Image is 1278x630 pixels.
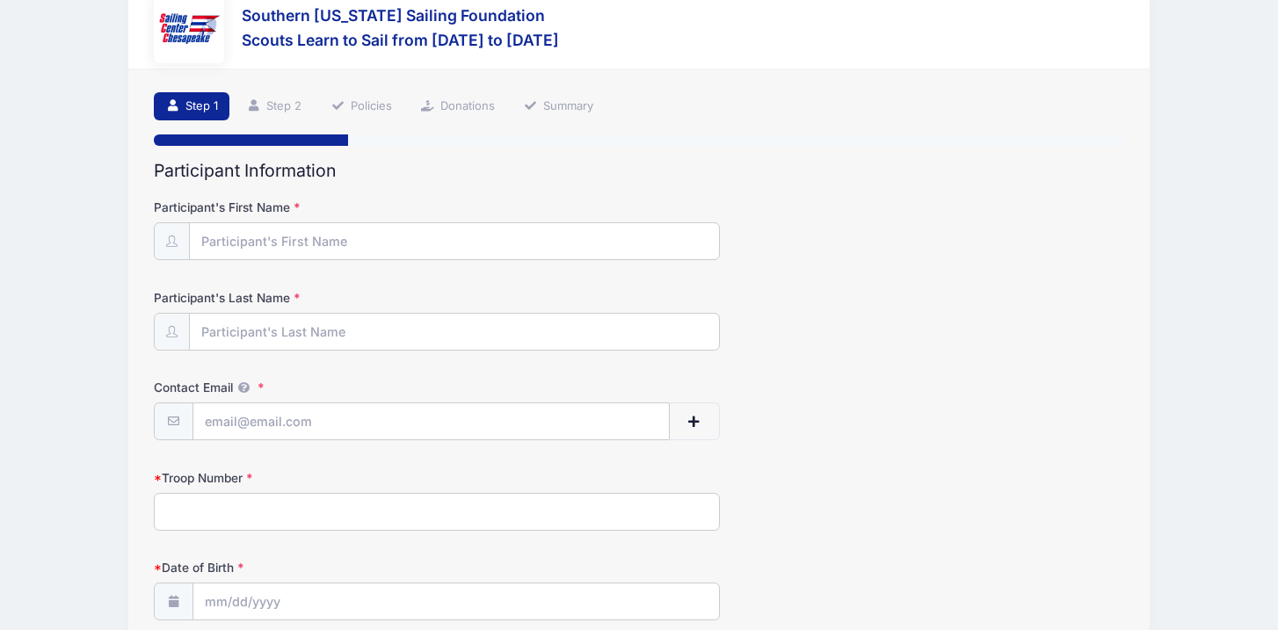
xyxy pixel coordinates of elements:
[154,289,477,307] label: Participant's Last Name
[154,199,477,216] label: Participant's First Name
[409,92,506,121] a: Donations
[154,469,477,487] label: Troop Number
[154,92,229,121] a: Step 1
[512,92,605,121] a: Summary
[154,161,1123,181] h2: Participant Information
[236,92,314,121] a: Step 2
[154,379,477,396] label: Contact Email
[189,222,720,260] input: Participant's First Name
[192,583,720,620] input: mm/dd/yyyy
[154,559,477,576] label: Date of Birth
[189,313,720,351] input: Participant's Last Name
[242,31,559,49] h3: Scouts Learn to Sail from [DATE] to [DATE]
[242,6,559,25] h3: Southern [US_STATE] Sailing Foundation
[192,402,670,440] input: email@email.com
[319,92,403,121] a: Policies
